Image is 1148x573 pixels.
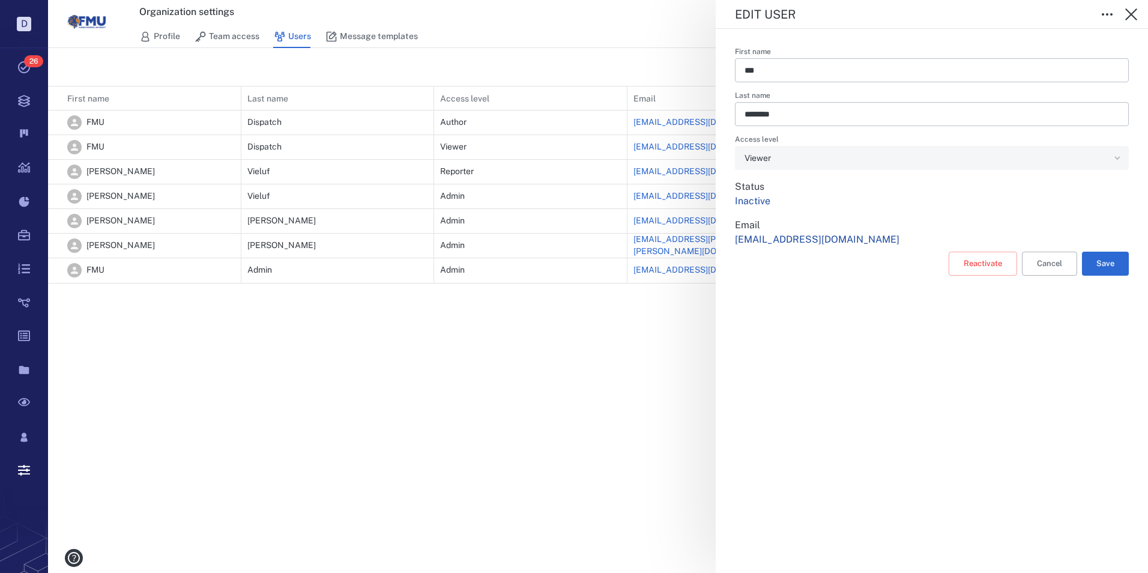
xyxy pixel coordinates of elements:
[1022,252,1077,276] button: Cancel
[24,55,43,67] span: 26
[1082,252,1129,276] button: Save
[1119,2,1143,26] button: Close
[735,8,1086,20] div: Edit user
[735,180,1129,194] span: Status
[949,252,1017,276] button: Reactivate
[735,232,1129,247] p: [EMAIL_ADDRESS][DOMAIN_NAME]
[1095,2,1119,26] button: Toggle to Edit Boxes
[735,194,1129,208] p: Inactive
[17,17,31,31] p: D
[27,8,52,19] span: Help
[735,92,1129,102] label: Last name
[735,218,1129,232] span: Email
[735,48,1129,58] label: First name
[735,136,1129,146] label: Access level
[745,151,1110,165] div: Viewer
